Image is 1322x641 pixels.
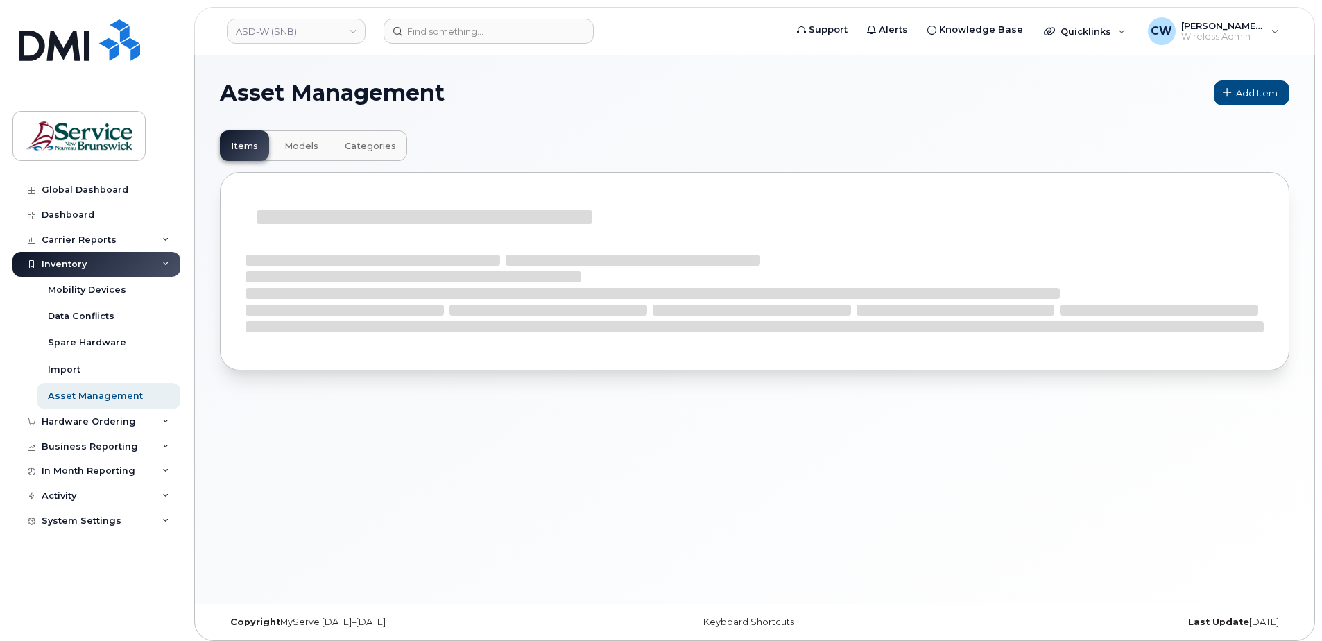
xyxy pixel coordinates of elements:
span: Categories [345,141,396,152]
div: MyServe [DATE]–[DATE] [220,617,576,628]
strong: Last Update [1188,617,1249,627]
span: Add Item [1236,87,1278,100]
a: Add Item [1214,80,1289,105]
strong: Copyright [230,617,280,627]
span: Models [284,141,318,152]
div: [DATE] [933,617,1289,628]
a: Keyboard Shortcuts [703,617,794,627]
span: Asset Management [220,83,445,103]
